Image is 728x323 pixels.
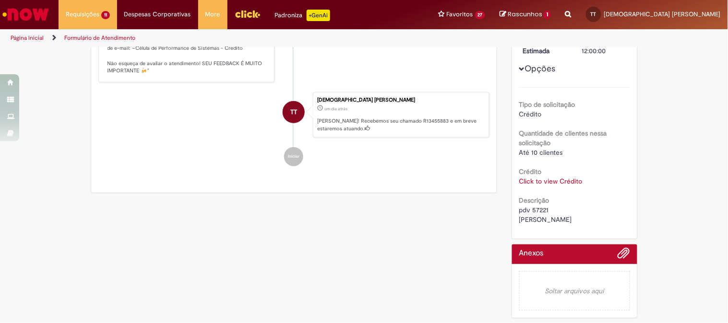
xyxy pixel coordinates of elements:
[64,34,135,42] a: Formulário de Atendimento
[324,106,347,112] span: um dia atrás
[290,101,297,124] span: TT
[519,167,542,176] b: Crédito
[283,101,305,123] div: Thais Cristina De Toledo
[604,10,721,18] span: [DEMOGRAPHIC_DATA] [PERSON_NAME]
[124,10,191,19] span: Despesas Corporativas
[591,11,597,17] span: TT
[98,92,490,138] li: Thais Cristina De Toledo
[11,34,44,42] a: Página inicial
[519,129,607,147] b: Quantidade de clientes nessa solicitação
[519,100,575,109] b: Tipo de solicitação
[519,148,563,157] span: Até 10 clientes
[307,10,330,21] p: +GenAi
[66,10,99,19] span: Requisições
[317,97,484,103] div: [DEMOGRAPHIC_DATA] [PERSON_NAME]
[618,247,630,264] button: Adicionar anexos
[500,10,551,19] a: Rascunhos
[508,10,542,19] span: Rascunhos
[447,10,473,19] span: Favoritos
[205,10,220,19] span: More
[1,5,50,24] img: ServiceNow
[7,29,478,47] ul: Trilhas de página
[544,11,551,19] span: 1
[475,11,486,19] span: 27
[519,249,544,258] h2: Anexos
[317,117,484,132] p: [PERSON_NAME]! Recebemos seu chamado R13455883 e em breve estaremos atuando.
[519,177,583,185] a: Click to view Crédito
[519,110,542,118] span: Crédito
[519,196,549,205] b: Descrição
[235,7,261,21] img: click_logo_yellow_360x200.png
[519,271,630,311] em: Soltar arquivos aqui
[101,11,110,19] span: 11
[275,10,330,21] div: Padroniza
[324,106,347,112] time: 28/08/2025 08:51:25
[519,206,572,224] span: pdv 57221 [PERSON_NAME]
